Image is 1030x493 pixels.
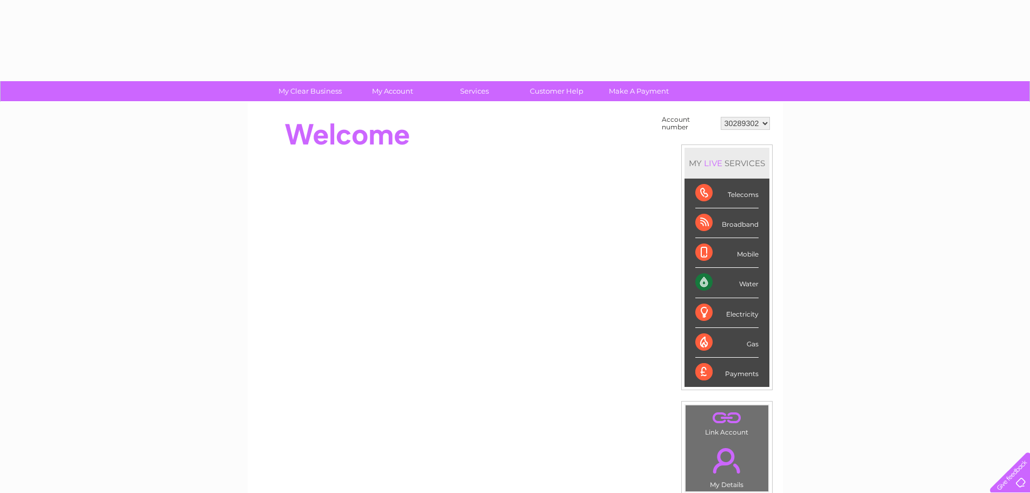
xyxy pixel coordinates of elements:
div: Mobile [695,238,759,268]
a: . [688,442,766,479]
div: Gas [695,328,759,358]
div: Payments [695,358,759,387]
a: Services [430,81,519,101]
div: Water [695,268,759,298]
td: Account number [659,113,718,134]
div: Telecoms [695,179,759,208]
a: . [688,408,766,427]
a: My Account [348,81,437,101]
td: Link Account [685,405,769,439]
div: Broadband [695,208,759,238]
a: Make A Payment [594,81,683,101]
div: MY SERVICES [685,148,769,179]
a: My Clear Business [265,81,355,101]
a: Customer Help [512,81,601,101]
div: Electricity [695,298,759,328]
td: My Details [685,439,769,492]
div: LIVE [702,158,725,168]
